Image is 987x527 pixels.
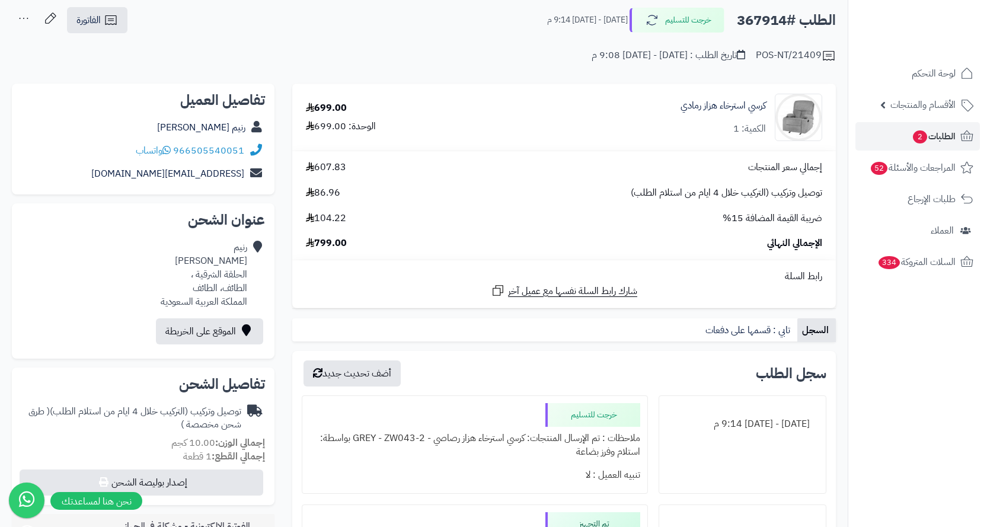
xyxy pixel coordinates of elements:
[171,436,265,450] small: 10.00 كجم
[173,143,244,158] a: 966505540051
[21,213,265,227] h2: عنوان الشحن
[908,191,956,207] span: طلبات الإرجاع
[547,14,628,26] small: [DATE] - [DATE] 9:14 م
[733,122,766,136] div: الكمية: 1
[681,99,766,113] a: كرسي استرخاء هزاز رمادي
[212,449,265,464] strong: إجمالي القطع:
[491,283,637,298] a: شارك رابط السلة نفسها مع عميل آخر
[877,254,956,270] span: السلات المتروكة
[870,159,956,176] span: المراجعات والأسئلة
[931,222,954,239] span: العملاء
[855,185,980,213] a: طلبات الإرجاع
[157,120,245,135] a: رنيم [PERSON_NAME]
[871,162,887,175] span: 52
[309,464,640,487] div: تنبيه العميل : لا
[508,285,637,298] span: شارك رابط السلة نفسها مع عميل آخر
[748,161,822,174] span: إجمالي سعر المنتجات
[797,318,836,342] a: السجل
[91,167,244,181] a: [EMAIL_ADDRESS][DOMAIN_NAME]
[775,94,822,141] img: 1737964655-110102050046-90x90.jpg
[306,237,347,250] span: 799.00
[913,130,927,143] span: 2
[855,122,980,151] a: الطلبات2
[855,59,980,88] a: لوحة التحكم
[767,237,822,250] span: الإجمالي النهائي
[136,143,171,158] a: واتساب
[855,154,980,182] a: المراجعات والأسئلة52
[20,469,263,496] button: إصدار بوليصة الشحن
[306,161,346,174] span: 607.83
[666,413,819,436] div: [DATE] - [DATE] 9:14 م
[306,120,376,133] div: الوحدة: 699.00
[297,270,831,283] div: رابط السلة
[890,97,956,113] span: الأقسام والمنتجات
[631,186,822,200] span: توصيل وتركيب (التركيب خلال 4 ايام من استلام الطلب)
[306,101,347,115] div: 699.00
[67,7,127,33] a: الفاتورة
[161,241,247,308] div: رنيم [PERSON_NAME] الحلقة الشرقية ، الطائف، الطائف المملكة العربية السعودية
[21,405,241,432] div: توصيل وتركيب (التركيب خلال 4 ايام من استلام الطلب)
[723,212,822,225] span: ضريبة القيمة المضافة 15%
[28,404,241,432] span: ( طرق شحن مخصصة )
[21,93,265,107] h2: تفاصيل العميل
[756,366,826,381] h3: سجل الطلب
[304,360,401,387] button: أضف تحديث جديد
[592,49,745,62] div: تاريخ الطلب : [DATE] - [DATE] 9:08 م
[21,377,265,391] h2: تفاصيل الشحن
[630,8,724,33] button: خرجت للتسليم
[756,49,836,63] div: POS-NT/21409
[306,186,340,200] span: 86.96
[855,248,980,276] a: السلات المتروكة334
[912,128,956,145] span: الطلبات
[545,403,640,427] div: خرجت للتسليم
[306,212,346,225] span: 104.22
[309,427,640,464] div: ملاحظات : تم الإرسال المنتجات: كرسي استرخاء هزاز رصاصي - GREY - ZW043-2 بواسطة: استلام وفرز بضاعة
[855,216,980,245] a: العملاء
[156,318,263,344] a: الموقع على الخريطة
[701,318,797,342] a: تابي : قسمها على دفعات
[737,8,836,33] h2: الطلب #367914
[879,256,900,269] span: 334
[183,449,265,464] small: 1 قطعة
[215,436,265,450] strong: إجمالي الوزن:
[912,65,956,82] span: لوحة التحكم
[76,13,101,27] span: الفاتورة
